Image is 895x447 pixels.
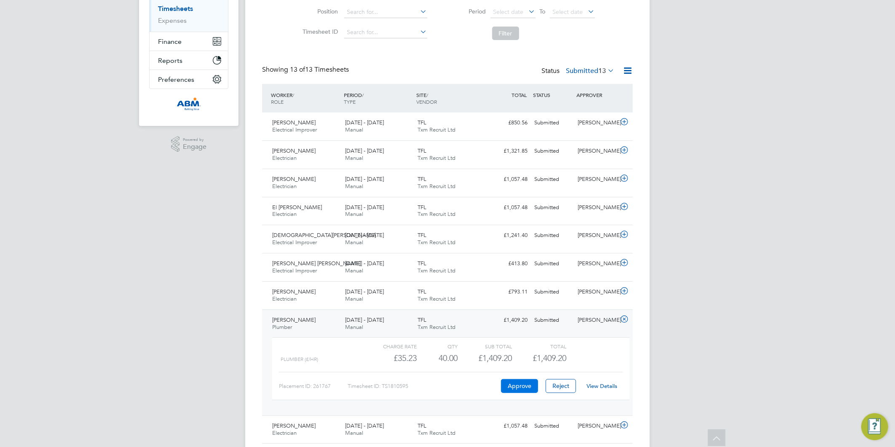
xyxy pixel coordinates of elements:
div: QTY [417,341,458,351]
span: Manual [345,295,363,302]
button: Approve [501,379,538,393]
span: Manual [345,267,363,274]
span: Electrical Improver [272,267,317,274]
button: Reports [150,51,228,70]
span: [PERSON_NAME] [272,175,316,183]
a: Timesheets [158,5,193,13]
img: abm-technical-logo-retina.png [177,97,201,111]
div: APPROVER [575,87,619,102]
span: Electrical Improver [272,239,317,246]
div: £1,057.48 [487,172,531,186]
span: £1,409.20 [533,353,567,363]
div: [PERSON_NAME] [575,201,619,215]
span: TFL [418,288,427,295]
div: Submitted [531,172,575,186]
span: [PERSON_NAME] [PERSON_NAME] [272,260,361,267]
span: [PERSON_NAME] [272,119,316,126]
span: [PERSON_NAME] [272,288,316,295]
span: Engage [183,143,206,151]
span: [PERSON_NAME] [272,316,316,323]
div: £1,057.48 [487,419,531,433]
span: Reports [158,57,182,65]
span: Preferences [158,75,194,83]
div: Submitted [531,257,575,271]
span: ROLE [271,98,284,105]
span: [PERSON_NAME] [272,147,316,154]
div: Showing [262,65,351,74]
span: Select date [553,8,583,16]
span: 13 [598,67,606,75]
div: Sub Total [458,341,512,351]
span: [DATE] - [DATE] [345,260,384,267]
label: Period [448,8,486,15]
span: [DEMOGRAPHIC_DATA][PERSON_NAME] [272,232,376,239]
span: Manual [345,323,363,331]
span: / [292,92,294,98]
span: [DATE] - [DATE] [345,204,384,211]
button: Reject [546,379,576,393]
span: Manual [345,239,363,246]
div: [PERSON_NAME] [575,229,619,242]
div: [PERSON_NAME] [575,172,619,186]
span: TFL [418,147,427,154]
div: [PERSON_NAME] [575,313,619,327]
label: Submitted [566,67,614,75]
div: WORKER [269,87,342,109]
span: Txm Recruit Ltd [418,429,456,436]
div: £1,057.48 [487,201,531,215]
span: [DATE] - [DATE] [345,147,384,154]
span: VENDOR [417,98,437,105]
span: TFL [418,119,427,126]
div: Submitted [531,419,575,433]
span: Manual [345,126,363,133]
div: Status [541,65,616,77]
div: Charge rate [362,341,417,351]
span: [PERSON_NAME] [272,422,316,429]
div: Submitted [531,116,575,130]
span: Manual [345,210,363,218]
span: Finance [158,38,182,46]
span: TFL [418,204,427,211]
span: Electrician [272,295,297,302]
span: Electrical Improver [272,126,317,133]
span: TOTAL [512,92,527,98]
div: SITE [415,87,488,109]
div: 40.00 [417,351,458,365]
label: Timesheet ID [300,28,338,35]
span: Electrician [272,183,297,190]
span: Powered by [183,136,206,143]
span: Txm Recruit Ltd [418,210,456,218]
div: Submitted [531,201,575,215]
span: TFL [418,316,427,323]
span: Electrician [272,154,297,162]
span: TFL [418,260,427,267]
div: Placement ID: 261767 [279,380,348,393]
span: Manual [345,429,363,436]
span: Manual [345,183,363,190]
span: Txm Recruit Ltd [418,323,456,331]
span: 13 Timesheets [290,65,349,74]
span: Manual [345,154,363,162]
span: El [PERSON_NAME] [272,204,322,211]
a: Expenses [158,16,187,24]
span: 13 of [290,65,305,74]
div: £1,409.20 [487,313,531,327]
span: TFL [418,175,427,183]
div: £35.23 [362,351,417,365]
span: Txm Recruit Ltd [418,267,456,274]
span: Txm Recruit Ltd [418,154,456,162]
span: To [537,6,548,17]
span: Select date [493,8,524,16]
div: £793.11 [487,285,531,299]
div: PERIOD [342,87,415,109]
span: TFL [418,232,427,239]
div: [PERSON_NAME] [575,419,619,433]
div: [PERSON_NAME] [575,257,619,271]
a: View Details [587,382,618,390]
span: plumber (£/HR) [281,356,318,362]
button: Engage Resource Center [861,413,888,440]
div: Timesheet ID: TS1810595 [348,380,499,393]
div: Submitted [531,144,575,158]
div: STATUS [531,87,575,102]
span: Plumber [272,323,292,331]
